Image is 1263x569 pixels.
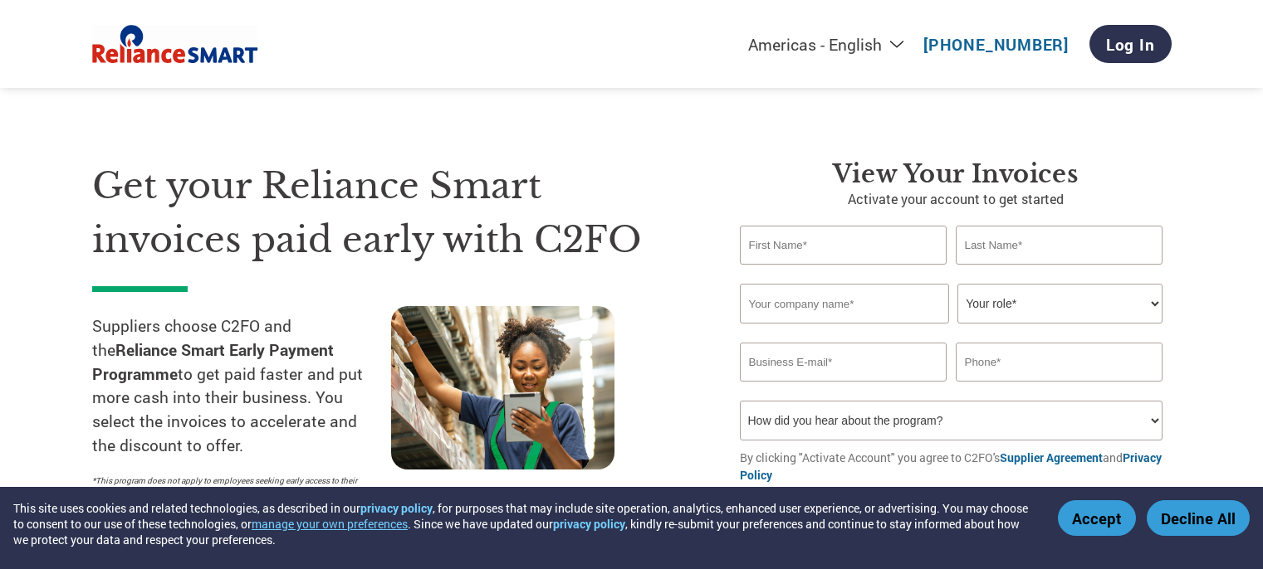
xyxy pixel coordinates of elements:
[740,284,949,323] input: Your company name*
[360,500,433,516] a: privacy policy
[740,266,947,277] div: Invalid first name or first name is too long
[956,266,1163,277] div: Invalid last name or last name is too long
[740,449,1172,484] p: By clicking "Activate Account" you agree to C2FO's and
[740,343,947,382] input: Invalid Email format
[1058,500,1136,536] button: Accept
[92,339,334,384] strong: Reliance Smart Early Payment Programme
[553,516,625,532] a: privacy policy
[740,383,947,394] div: Inavlid Email Address
[391,306,614,469] img: supply chain worker
[956,226,1163,265] input: Last Name*
[740,159,1172,189] h3: View your invoices
[923,34,1069,55] a: [PHONE_NUMBER]
[740,325,1163,336] div: Invalid company name or company name is too long
[252,516,408,532] button: manage your own preferences
[740,189,1172,209] p: Activate your account to get started
[740,450,1162,483] a: Privacy Policy
[92,314,391,458] p: Suppliers choose C2FO and the to get paid faster and put more cash into their business. You selec...
[1147,500,1250,536] button: Decline All
[1089,25,1172,63] a: Log In
[956,343,1163,382] input: Phone*
[1000,450,1103,465] a: Supplier Agreement
[13,500,1034,547] div: This site uses cookies and related technologies, as described in our , for purposes that may incl...
[956,383,1163,394] div: Inavlid Phone Number
[92,474,374,499] p: *This program does not apply to employees seeking early access to their paychecks or payroll adva...
[92,22,258,67] img: Reliance Smart
[740,226,947,265] input: First Name*
[957,284,1163,323] select: Title/Role
[92,159,690,266] h1: Get your Reliance Smart invoices paid early with C2FO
